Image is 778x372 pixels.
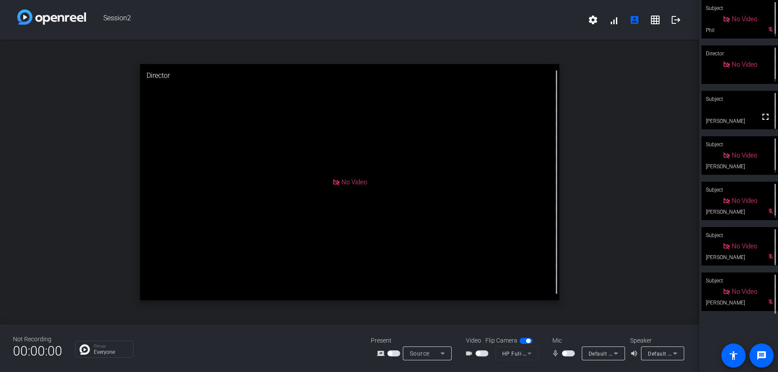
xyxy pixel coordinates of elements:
div: Subject [701,227,778,244]
span: Flip Camera [485,336,517,345]
mat-icon: settings [588,15,598,25]
mat-icon: message [756,350,767,361]
p: Group [94,344,129,348]
mat-icon: account_box [629,15,640,25]
mat-icon: screen_share_outline [377,348,387,359]
span: No Video [732,61,757,68]
mat-icon: accessibility [728,350,739,361]
div: Speaker [630,336,682,345]
span: No Video [732,151,757,159]
p: Everyone [94,350,129,355]
div: Subject [701,136,778,153]
mat-icon: mic_none [552,348,562,359]
div: Mic [544,336,630,345]
div: Subject [701,182,778,198]
span: No Video [732,197,757,205]
div: Subject [701,273,778,289]
mat-icon: videocam_outline [465,348,475,359]
span: Source [410,350,430,357]
mat-icon: logout [671,15,681,25]
span: Session2 [86,10,583,30]
span: Video [466,336,481,345]
span: 00:00:00 [13,340,62,362]
span: No Video [732,242,757,250]
div: Not Recording [13,335,62,344]
span: No Video [732,15,757,23]
mat-icon: grid_on [650,15,660,25]
img: Chat Icon [80,344,90,355]
span: No Video [732,288,757,295]
mat-icon: fullscreen [760,112,771,122]
div: Director [701,45,778,62]
button: signal_cellular_alt [603,10,624,30]
mat-icon: volume_up [630,348,641,359]
span: No Video [341,178,367,186]
div: Subject [701,91,778,107]
span: Default - Speakers (Realtek(R) Audio) [648,350,741,357]
span: Default - Microphone Array (Intel® Smart Sound Technology (Intel® SST)) [589,350,774,357]
div: Present [371,336,457,345]
img: white-gradient.svg [17,10,86,25]
div: Director [140,64,560,87]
